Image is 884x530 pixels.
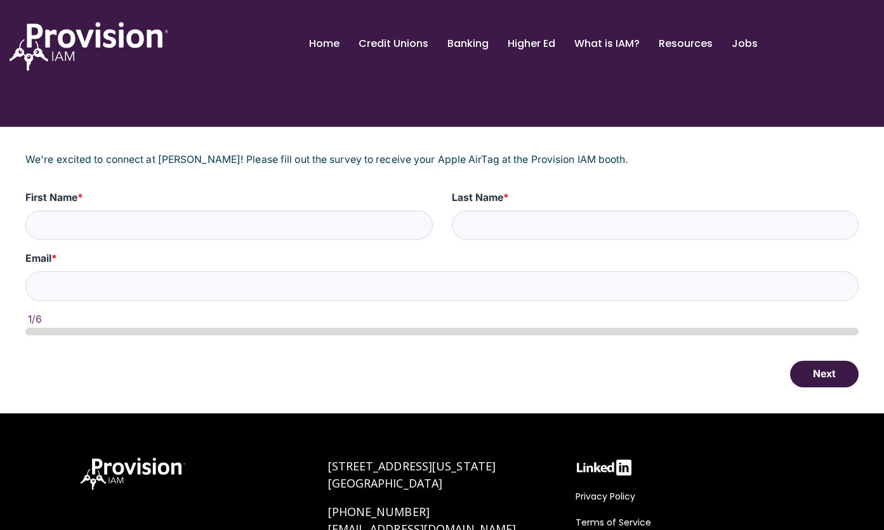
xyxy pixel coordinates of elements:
[576,490,635,503] span: Privacy Policy
[300,23,767,64] nav: menu
[10,22,168,71] img: ProvisionIAM-Logo-White
[328,458,496,474] span: [STREET_ADDRESS][US_STATE]
[508,33,555,55] a: Higher Ed
[328,458,496,491] a: [STREET_ADDRESS][US_STATE][GEOGRAPHIC_DATA]
[576,516,651,529] span: Terms of Service
[447,33,489,55] a: Banking
[790,361,859,387] button: Next
[732,33,758,55] a: Jobs
[25,328,859,335] div: page 1 of 6
[576,515,657,530] a: Terms of Service
[359,33,428,55] a: Credit Unions
[309,33,340,55] a: Home
[452,191,503,204] span: Last Name
[328,504,430,519] a: [PHONE_NUMBER]
[576,489,642,504] a: Privacy Policy
[328,475,443,491] span: [GEOGRAPHIC_DATA]
[28,314,859,325] div: 1/6
[25,152,859,167] p: We're excited to connect at [PERSON_NAME]! Please fill out the survey to receive your Apple AirTa...
[576,458,633,477] img: linkedin
[25,191,77,204] span: First Name
[25,252,51,264] span: Email
[81,458,185,490] img: ProvisionIAM-Logo-White@3x
[574,33,640,55] a: What is IAM?
[659,33,713,55] a: Resources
